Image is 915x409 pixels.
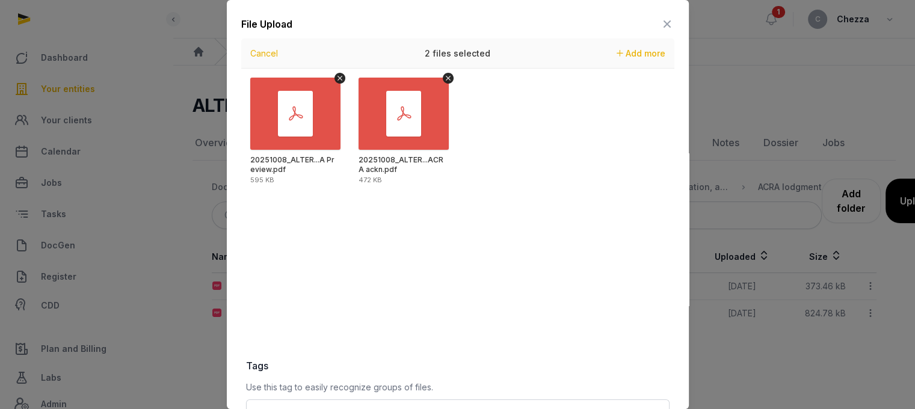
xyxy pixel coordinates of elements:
[250,177,274,183] div: 595 KB
[241,38,674,339] div: Uppy Dashboard
[359,155,446,174] div: 20251008_ALTERNO PTE. LTD._Allotment of Preference Shares_ACRA ackn.pdf
[246,358,670,373] label: Tags
[626,48,665,58] span: Add more
[246,380,670,395] p: Use this tag to easily recognize groups of files.
[612,45,670,62] button: Add more files
[334,73,345,84] button: Remove file
[247,45,282,62] button: Cancel
[250,155,337,174] div: 20251008_ALTERNO PTE. LTD._Allotment of Preference Shares_ACRA Preview.pdf
[368,38,548,69] div: 2 files selected
[443,73,454,84] button: Remove file
[359,177,382,183] div: 472 KB
[241,17,292,31] div: File Upload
